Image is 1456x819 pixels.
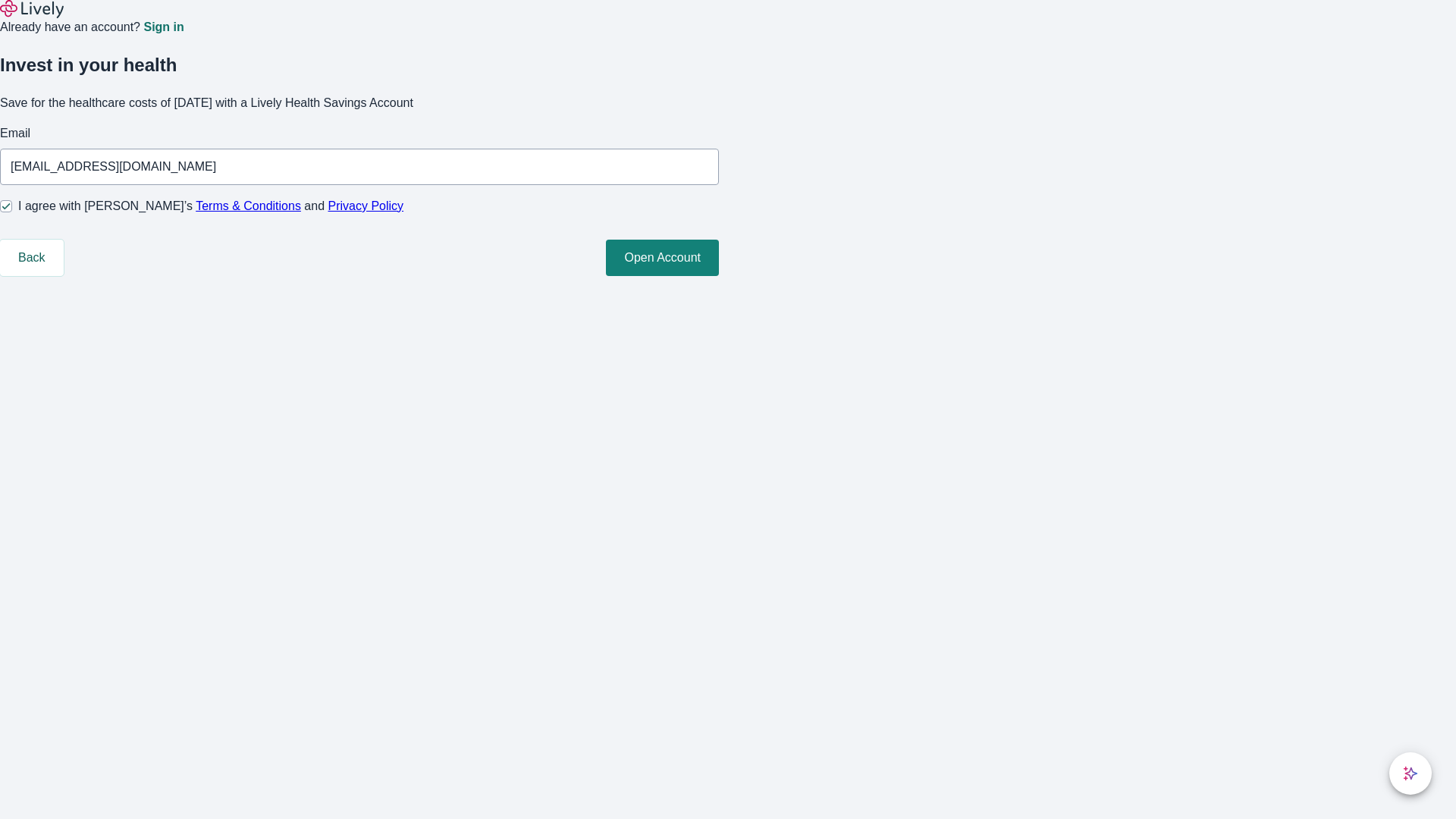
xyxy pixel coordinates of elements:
span: I agree with [PERSON_NAME]’s and [18,197,403,215]
button: Open Account [606,240,719,276]
button: chat [1389,752,1432,795]
a: Privacy Policy [328,199,404,212]
a: Terms & Conditions [196,199,301,212]
svg: Lively AI Assistant [1403,766,1418,781]
a: Sign in [143,21,184,33]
